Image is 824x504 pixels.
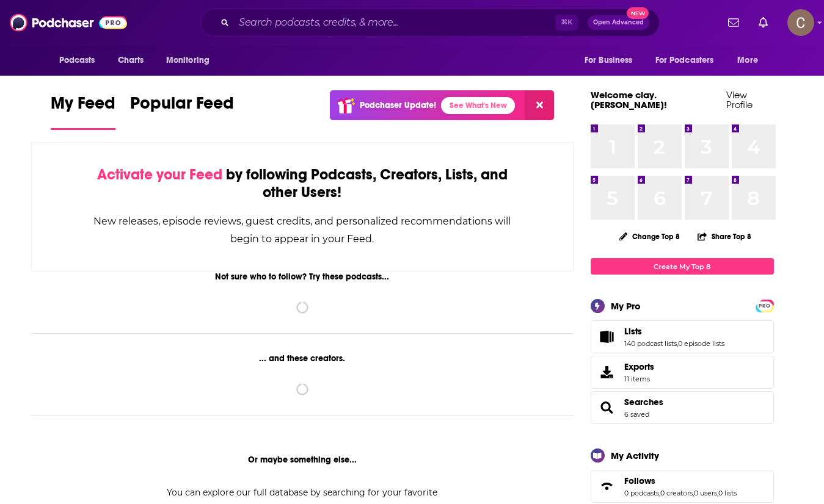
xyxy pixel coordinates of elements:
div: My Pro [611,300,641,312]
button: open menu [158,49,225,72]
a: Exports [591,356,774,389]
img: User Profile [787,9,814,36]
span: , [693,489,694,497]
span: Searches [591,391,774,424]
a: Follows [595,478,619,495]
span: Follows [591,470,774,503]
a: View Profile [726,89,753,110]
div: Or maybe something else... [31,455,574,465]
span: Exports [624,361,654,372]
span: For Podcasters [655,52,714,69]
span: ⌘ K [555,15,578,31]
button: Change Top 8 [612,229,688,244]
span: Popular Feed [130,93,234,121]
a: Show notifications dropdown [754,12,773,33]
div: by following Podcasts, Creators, Lists, and other Users! [93,166,512,201]
a: 0 lists [718,489,737,497]
a: Lists [595,328,619,345]
span: Logged in as clay.bolton [787,9,814,36]
a: 140 podcast lists [624,339,677,348]
span: Activate your Feed [97,165,222,184]
a: Welcome clay.[PERSON_NAME]! [591,89,667,110]
img: Podchaser - Follow, Share and Rate Podcasts [10,11,127,34]
span: , [677,339,678,348]
span: Follows [624,475,655,486]
p: Podchaser Update! [360,100,436,110]
a: Create My Top 8 [591,258,774,275]
button: open menu [729,49,773,72]
div: Search podcasts, credits, & more... [200,9,660,37]
span: More [737,52,758,69]
span: PRO [757,301,772,311]
span: Lists [624,326,642,337]
span: , [717,489,718,497]
button: open menu [647,49,732,72]
span: My Feed [51,93,115,121]
span: Open Advanced [593,20,644,26]
div: New releases, episode reviews, guest credits, and personalized recommendations will begin to appe... [93,212,512,248]
a: Searches [624,397,663,408]
span: , [659,489,660,497]
a: See What's New [441,97,515,114]
span: Lists [591,320,774,353]
a: Charts [110,49,151,72]
span: Charts [118,52,144,69]
input: Search podcasts, credits, & more... [234,13,555,32]
button: Open AdvancedNew [588,15,649,30]
a: 6 saved [624,410,649,419]
a: PRO [757,301,772,310]
a: Popular Feed [130,93,234,130]
span: Podcasts [59,52,95,69]
a: 0 creators [660,489,693,497]
span: Monitoring [166,52,210,69]
span: New [627,7,649,19]
button: Share Top 8 [697,225,752,248]
button: open menu [51,49,111,72]
span: 11 items [624,375,654,383]
div: My Activity [611,450,659,461]
a: Show notifications dropdown [723,12,744,33]
a: 0 podcasts [624,489,659,497]
a: Lists [624,326,724,337]
a: My Feed [51,93,115,130]
button: open menu [576,49,648,72]
a: Follows [624,475,737,486]
a: 0 episode lists [678,339,724,348]
div: Not sure who to follow? Try these podcasts... [31,272,574,282]
a: Searches [595,399,619,416]
div: ... and these creators. [31,353,574,364]
span: Exports [595,364,619,381]
button: Show profile menu [787,9,814,36]
span: For Business [585,52,633,69]
a: 0 users [694,489,717,497]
